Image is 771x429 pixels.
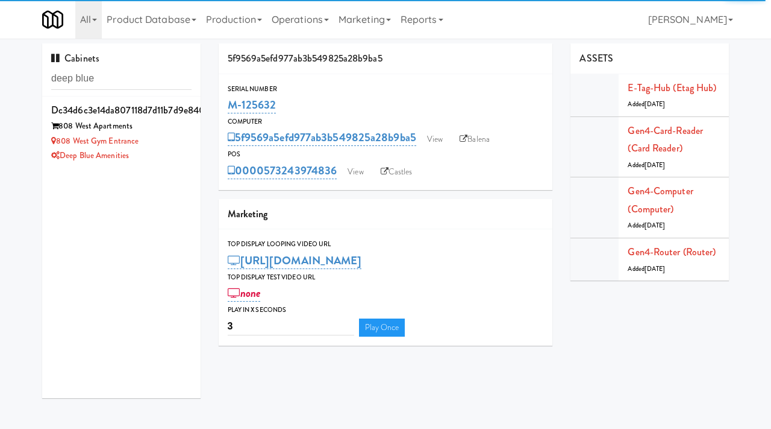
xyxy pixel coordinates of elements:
span: [DATE] [645,264,666,273]
span: Marketing [228,207,268,221]
div: 5f9569a5efd977ab3b549825a28b9ba5 [219,43,553,74]
a: 808 West Gym Entrance [51,135,139,147]
span: ASSETS [579,51,613,65]
div: POS [228,148,544,160]
a: Deep Blue Amenities [51,150,129,161]
a: Gen4-card-reader (Card Reader) [628,124,703,156]
div: Computer [228,116,544,128]
div: dc34d6c3e14da807118d7d11b7d9e840 [51,101,192,119]
li: dc34d6c3e14da807118d7d11b7d9e840808 West Apartments 808 West Gym EntranceDeep Blue Amenities [42,97,201,168]
span: [DATE] [645,160,666,170]
span: Added [628,221,665,230]
a: M-125632 [228,97,276,113]
span: Added [628,100,665,109]
span: Added [628,264,665,273]
input: Search cabinets [51,68,192,90]
a: View [421,130,449,148]
a: [URL][DOMAIN_NAME] [228,252,362,269]
a: Gen4-computer (Computer) [628,184,693,216]
div: Play in X seconds [228,304,544,316]
span: Added [628,160,665,170]
a: View [342,163,369,181]
a: Castles [375,163,419,181]
a: E-tag-hub (Etag Hub) [628,81,716,95]
a: 5f9569a5efd977ab3b549825a28b9ba5 [228,129,416,146]
a: 0000573243974836 [228,162,337,179]
a: Play Once [359,319,405,337]
div: Top Display Test Video Url [228,272,544,284]
img: Micromart [42,9,63,30]
a: Balena [454,130,496,148]
a: Gen4-router (Router) [628,245,716,259]
div: 808 West Apartments [51,119,192,134]
span: [DATE] [645,221,666,230]
span: [DATE] [645,100,666,109]
span: Cabinets [51,51,99,65]
div: Top Display Looping Video Url [228,238,544,250]
div: Serial Number [228,83,544,95]
a: none [228,285,261,302]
